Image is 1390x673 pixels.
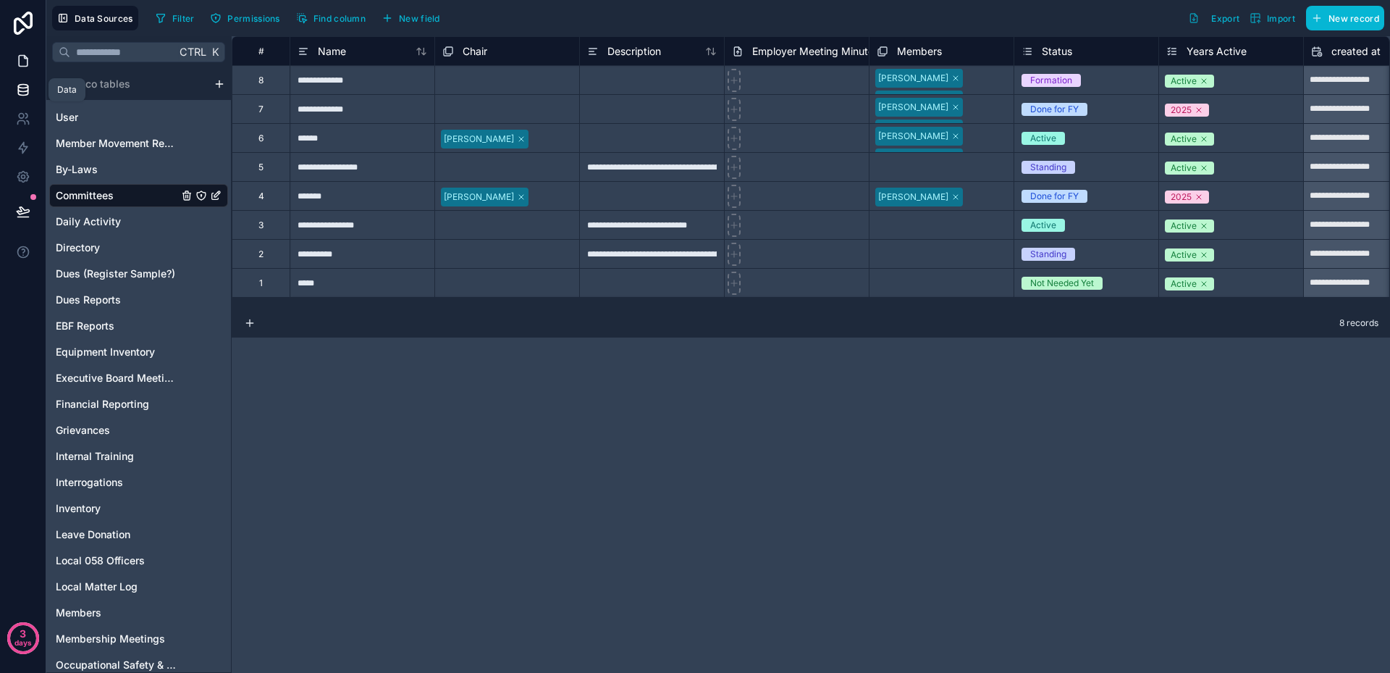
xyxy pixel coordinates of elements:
[258,75,264,86] div: 8
[1171,191,1192,204] div: 2025
[258,162,264,173] div: 5
[878,191,948,204] div: [PERSON_NAME]
[1030,277,1094,290] div: Not Needed Yet
[1171,75,1197,88] div: Active
[258,248,264,260] div: 2
[227,13,279,24] span: Permissions
[1171,133,1197,146] div: Active
[1211,13,1239,24] span: Export
[205,7,290,29] a: Permissions
[1171,277,1197,290] div: Active
[14,632,32,653] p: days
[20,627,26,641] p: 3
[1030,190,1079,203] div: Done for FY
[607,44,661,59] span: Description
[1328,13,1379,24] span: New record
[172,13,195,24] span: Filter
[178,43,208,61] span: Ctrl
[243,46,279,57] div: #
[463,44,487,59] span: Chair
[878,72,948,85] div: [PERSON_NAME]
[210,47,220,57] span: K
[1030,132,1056,145] div: Active
[878,93,948,106] div: [PERSON_NAME]
[258,220,264,231] div: 3
[1042,44,1072,59] span: Status
[878,130,948,143] div: [PERSON_NAME]
[897,44,942,59] span: Members
[1171,104,1192,117] div: 2025
[1030,248,1066,261] div: Standing
[1331,44,1381,59] span: created at
[258,133,264,144] div: 6
[291,7,371,29] button: Find column
[878,122,948,135] div: [PERSON_NAME]
[1171,248,1197,262] div: Active
[258,104,264,115] div: 7
[444,133,514,146] div: [PERSON_NAME]
[1244,6,1300,30] button: Import
[878,101,948,114] div: [PERSON_NAME]
[1030,161,1066,174] div: Standing
[1030,74,1072,87] div: Formation
[376,7,445,29] button: New field
[259,277,263,289] div: 1
[399,13,440,24] span: New field
[57,84,77,96] div: Data
[1171,162,1197,175] div: Active
[1183,6,1244,30] button: Export
[75,13,133,24] span: Data Sources
[318,44,346,59] span: Name
[1339,317,1378,329] span: 8 records
[1300,6,1384,30] a: New record
[150,7,200,29] button: Filter
[205,7,285,29] button: Permissions
[878,151,948,164] div: [PERSON_NAME]
[752,44,879,59] span: Employer Meeting Minutes
[258,191,264,202] div: 4
[1171,220,1197,233] div: Active
[1030,103,1079,116] div: Done for FY
[52,6,138,30] button: Data Sources
[313,13,366,24] span: Find column
[1306,6,1384,30] button: New record
[1030,219,1056,232] div: Active
[444,191,514,204] div: [PERSON_NAME]
[1187,44,1247,59] span: Years Active
[1267,13,1295,24] span: Import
